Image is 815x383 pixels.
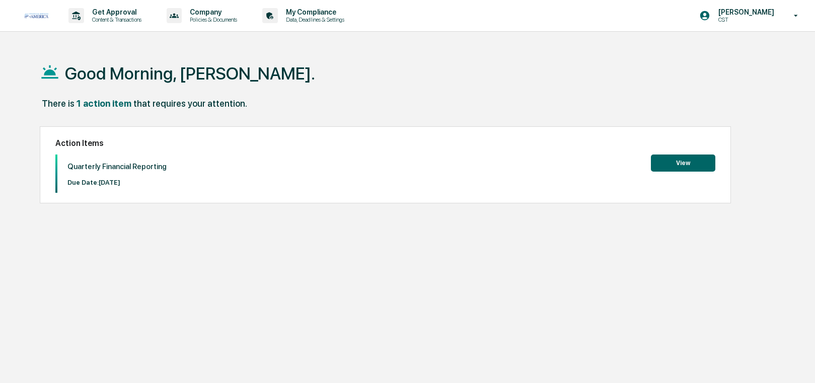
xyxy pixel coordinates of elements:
button: View [651,155,715,172]
p: Policies & Documents [182,16,242,23]
p: Get Approval [84,8,146,16]
p: Data, Deadlines & Settings [278,16,349,23]
div: There is [42,98,75,109]
p: Content & Transactions [84,16,146,23]
div: 1 action item [77,98,131,109]
p: Due Date: [DATE] [67,179,167,186]
p: Company [182,8,242,16]
h1: Good Morning, [PERSON_NAME]. [65,63,315,84]
h2: Action Items [55,138,715,148]
p: CST [710,16,779,23]
img: logo [24,13,48,18]
p: [PERSON_NAME] [710,8,779,16]
a: View [651,158,715,167]
p: Quarterly Financial Reporting [67,162,167,171]
p: My Compliance [278,8,349,16]
div: that requires your attention. [133,98,247,109]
